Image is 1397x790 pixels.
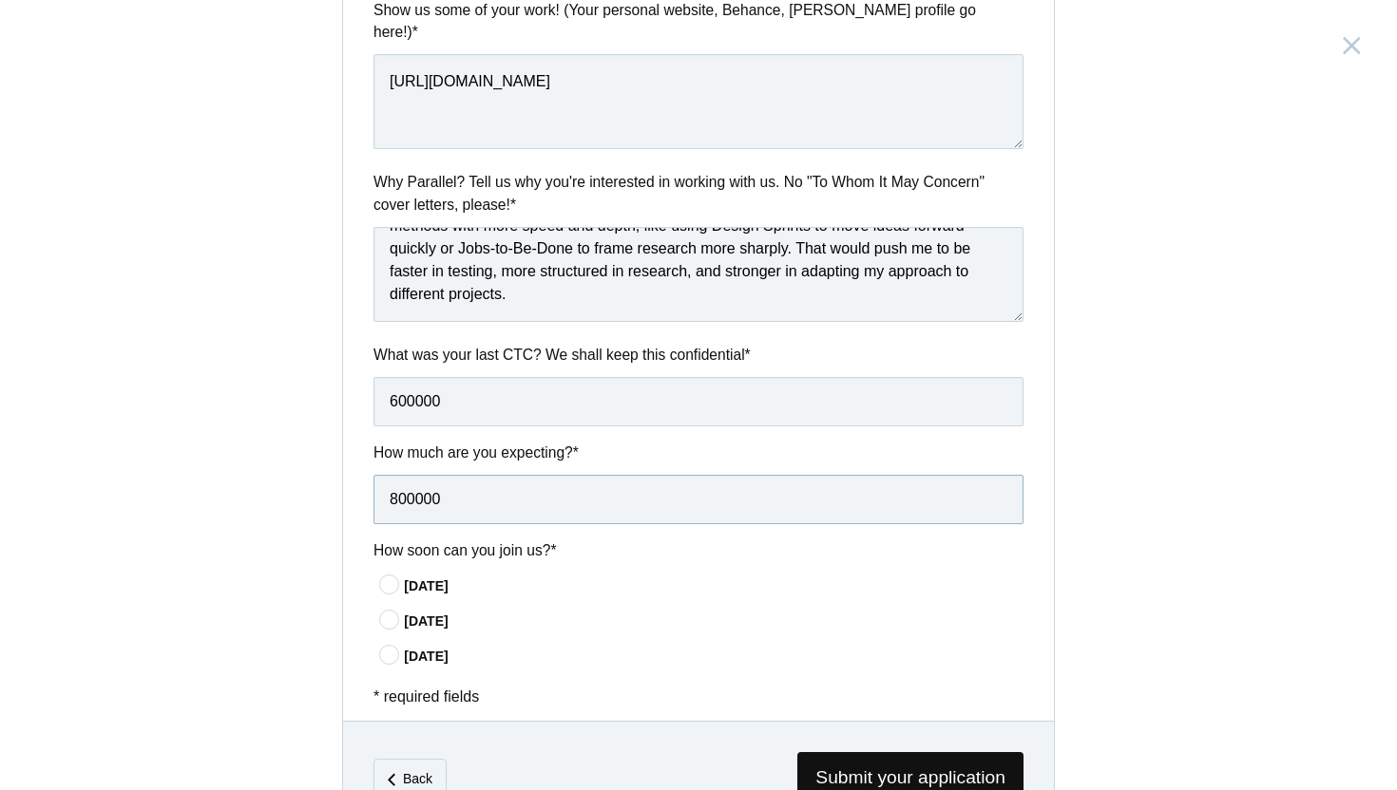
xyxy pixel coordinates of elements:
span: * required fields [373,688,479,705]
div: [DATE] [404,647,1024,667]
div: [DATE] [404,611,1024,631]
label: Why Parallel? Tell us why you're interested in working with us. No "To Whom It May Concern" cover... [373,171,1024,216]
label: How soon can you join us? [373,539,1024,561]
label: How much are you expecting? [373,442,1024,463]
label: What was your last CTC? We shall keep this confidential [373,344,1024,366]
div: [DATE] [404,576,1024,596]
em: Back [403,771,432,786]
